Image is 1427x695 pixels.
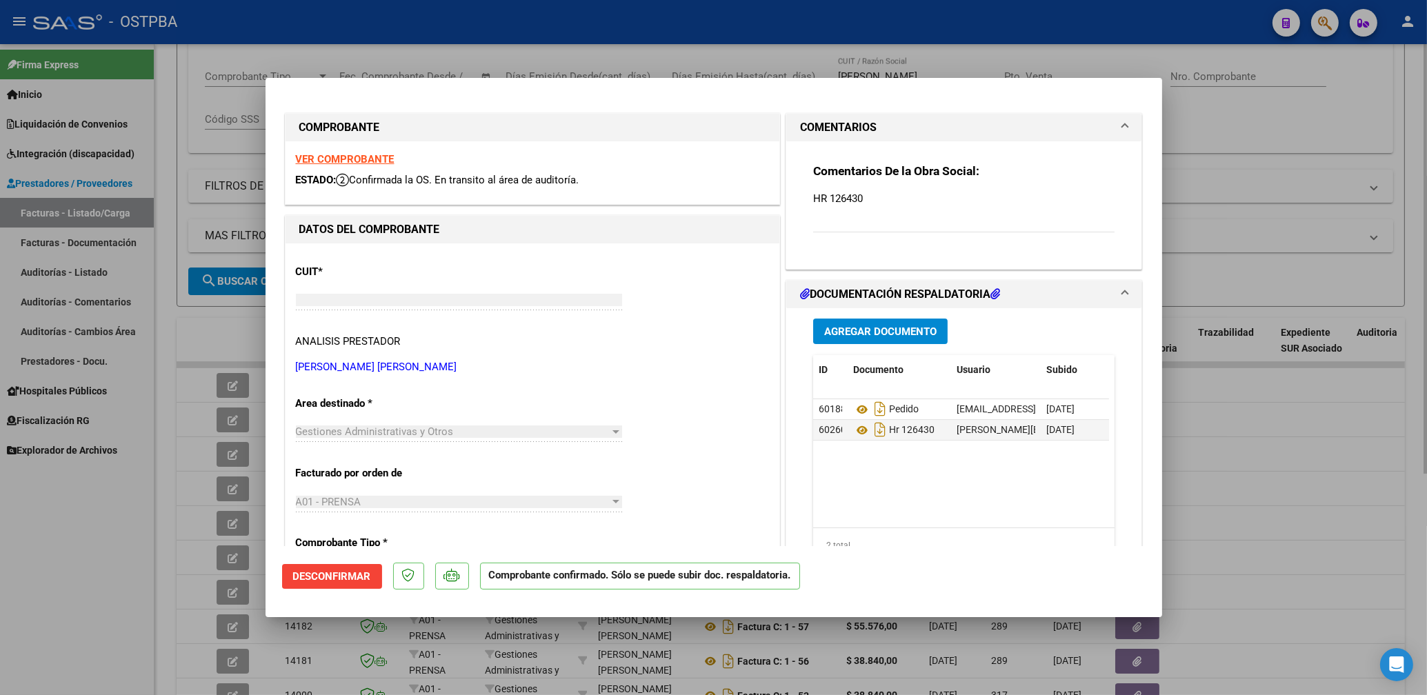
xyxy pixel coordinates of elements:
div: 2 total [813,528,1115,563]
strong: Comentarios De la Obra Social: [813,164,979,178]
span: Hr 126430 [853,425,935,436]
p: Facturado por orden de [296,465,438,481]
p: Comprobante Tipo * [296,535,438,551]
p: Comprobante confirmado. Sólo se puede subir doc. respaldatoria. [480,563,800,590]
datatable-header-cell: Documento [848,355,951,385]
p: CUIT [296,264,438,280]
span: Usuario [957,364,990,375]
button: Agregar Documento [813,319,948,344]
i: Descargar documento [871,398,889,420]
span: Pedido [853,404,919,415]
span: Subido [1046,364,1077,375]
span: ESTADO: [296,174,337,186]
span: 60260 [819,424,846,435]
span: [EMAIL_ADDRESS][DOMAIN_NAME] - [PERSON_NAME] [957,403,1190,414]
mat-expansion-panel-header: DOCUMENTACIÓN RESPALDATORIA [786,281,1142,308]
a: VER COMPROBANTE [296,153,395,165]
span: [PERSON_NAME][EMAIL_ADDRESS][PERSON_NAME][DOMAIN_NAME] - [PERSON_NAME] [957,424,1338,435]
span: A01 - PRENSA [296,496,361,508]
span: 60188 [819,403,846,414]
span: ID [819,364,828,375]
div: DOCUMENTACIÓN RESPALDATORIA [786,308,1142,594]
span: [DATE] [1046,424,1075,435]
span: Documento [853,364,904,375]
div: ANALISIS PRESTADOR [296,334,401,350]
mat-expansion-panel-header: COMENTARIOS [786,114,1142,141]
p: [PERSON_NAME] [PERSON_NAME] [296,359,769,375]
span: Confirmada la OS. En transito al área de auditoría. [337,174,579,186]
h1: COMENTARIOS [800,119,877,136]
datatable-header-cell: Usuario [951,355,1041,385]
div: Open Intercom Messenger [1380,648,1413,681]
datatable-header-cell: Subido [1041,355,1110,385]
span: Agregar Documento [824,325,937,338]
div: COMENTARIOS [786,141,1142,269]
span: Desconfirmar [293,570,371,583]
i: Descargar documento [871,419,889,441]
span: [DATE] [1046,403,1075,414]
strong: COMPROBANTE [299,121,380,134]
button: Desconfirmar [282,564,382,589]
strong: DATOS DEL COMPROBANTE [299,223,440,236]
h1: DOCUMENTACIÓN RESPALDATORIA [800,286,1000,303]
p: Area destinado * [296,396,438,412]
span: Gestiones Administrativas y Otros [296,425,454,438]
p: HR 126430 [813,191,1115,206]
datatable-header-cell: ID [813,355,848,385]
